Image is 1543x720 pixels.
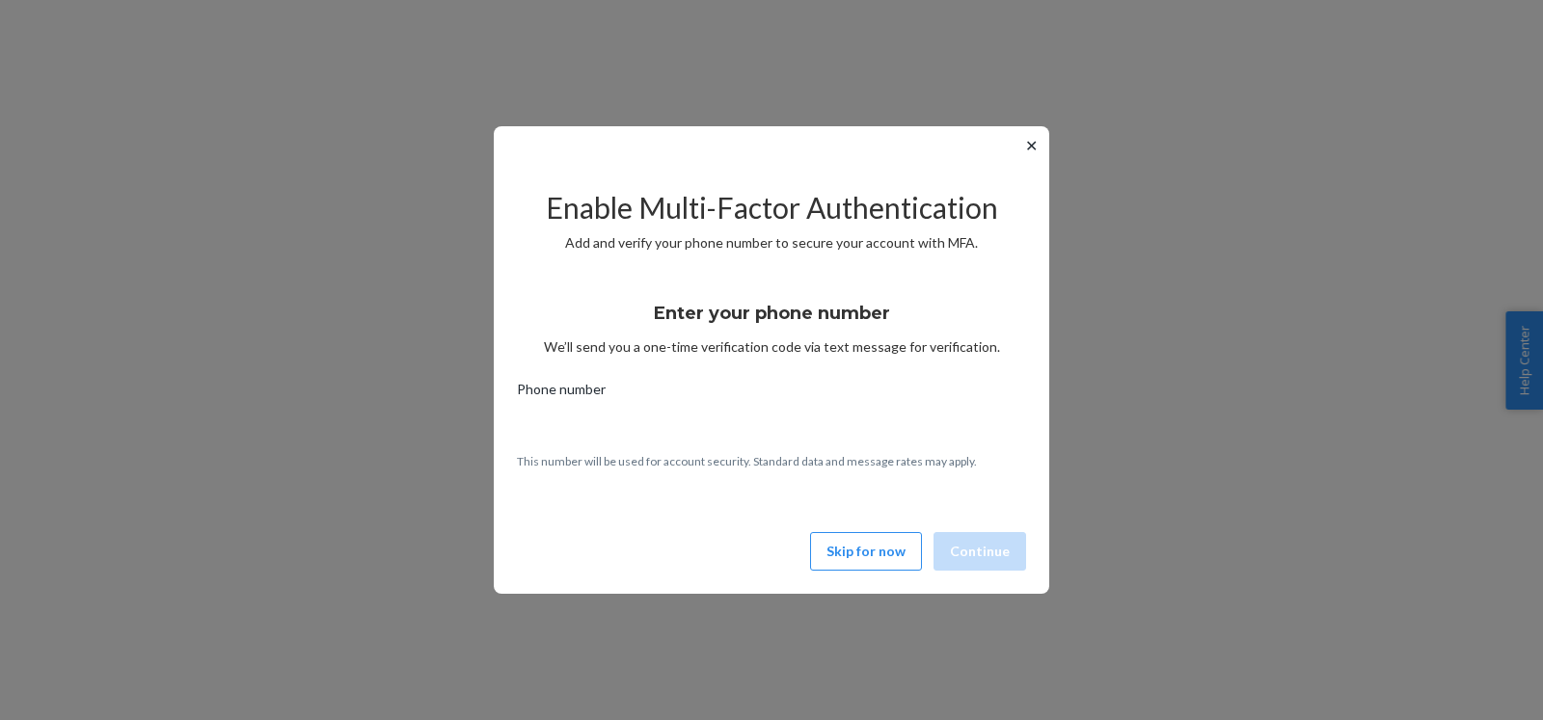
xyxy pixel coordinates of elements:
h2: Enable Multi-Factor Authentication [517,192,1026,224]
h3: Enter your phone number [654,301,890,326]
p: Add and verify your phone number to secure your account with MFA. [517,233,1026,253]
div: We’ll send you a one-time verification code via text message for verification. [517,285,1026,357]
button: Continue [934,532,1026,571]
button: ✕ [1021,134,1042,157]
span: Phone number [517,380,606,407]
button: Skip for now [810,532,922,571]
p: This number will be used for account security. Standard data and message rates may apply. [517,453,1026,469]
